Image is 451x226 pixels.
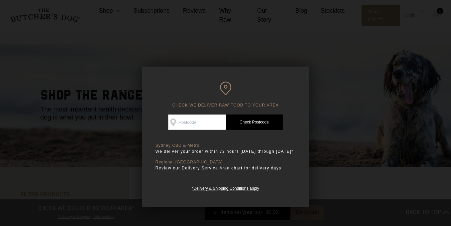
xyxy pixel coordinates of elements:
input: Postcode [168,114,226,130]
a: Check Postcode [226,114,283,130]
p: Sydney CBD & Metro [156,143,296,148]
a: *Delivery & Shipping Conditions apply [192,184,259,191]
h6: CHECK WE DELIVER RAW FOOD TO YOUR AREA [156,82,296,108]
p: We deliver your order within 72 hours [DATE] through [DATE]* [156,148,296,155]
p: Review our Delivery Service Area chart for delivery days [156,165,296,171]
p: Regional [GEOGRAPHIC_DATA] [156,160,296,165]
